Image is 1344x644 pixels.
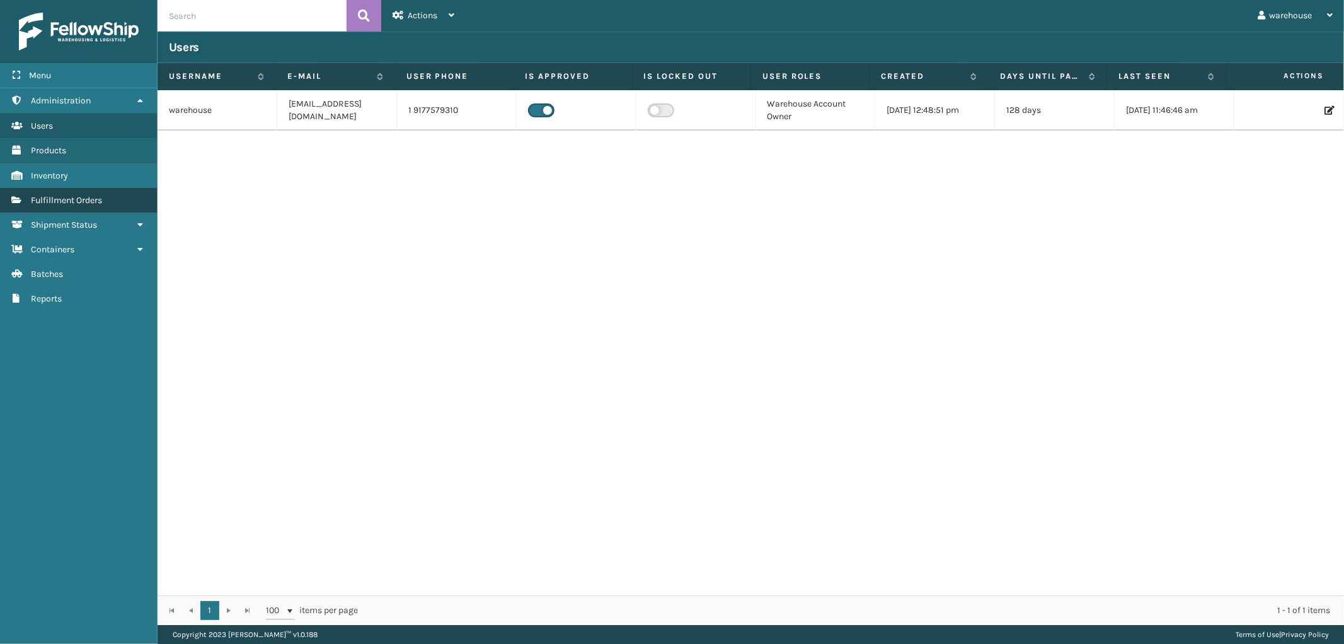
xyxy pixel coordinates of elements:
span: Menu [29,70,51,81]
span: 100 [266,604,285,617]
img: logo [19,13,139,50]
h3: Users [169,40,199,55]
span: items per page [266,601,358,620]
a: Terms of Use [1236,630,1279,639]
label: User Roles [762,71,858,82]
td: 128 days [995,90,1115,131]
label: Is Approved [525,71,620,82]
label: Created [881,71,963,82]
span: Users [31,120,53,131]
td: warehouse [158,90,277,131]
label: User phone [406,71,502,82]
p: Copyright 2023 [PERSON_NAME]™ v 1.0.188 [173,625,318,644]
label: Is Locked Out [644,71,739,82]
span: Actions [1230,66,1331,86]
td: [DATE] 12:48:51 pm [875,90,995,131]
label: Username [169,71,251,82]
td: [EMAIL_ADDRESS][DOMAIN_NAME] [277,90,397,131]
div: | [1236,625,1329,644]
span: Products [31,145,66,156]
div: 1 - 1 of 1 items [376,604,1330,617]
label: Days until password expires [1000,71,1083,82]
span: Fulfillment Orders [31,195,102,206]
span: Batches [31,269,63,279]
a: 1 [200,601,219,620]
a: Privacy Policy [1281,630,1329,639]
span: Containers [31,244,74,255]
span: Administration [31,95,91,106]
span: Inventory [31,170,68,181]
td: [DATE] 11:46:46 am [1115,90,1234,131]
span: Reports [31,293,62,304]
td: Warehouse Account Owner [756,90,876,131]
td: 1 9177579310 [397,90,517,131]
i: Edit [1324,106,1332,115]
label: E-mail [287,71,370,82]
label: Last Seen [1118,71,1201,82]
span: Shipment Status [31,220,97,230]
span: Actions [408,10,437,21]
